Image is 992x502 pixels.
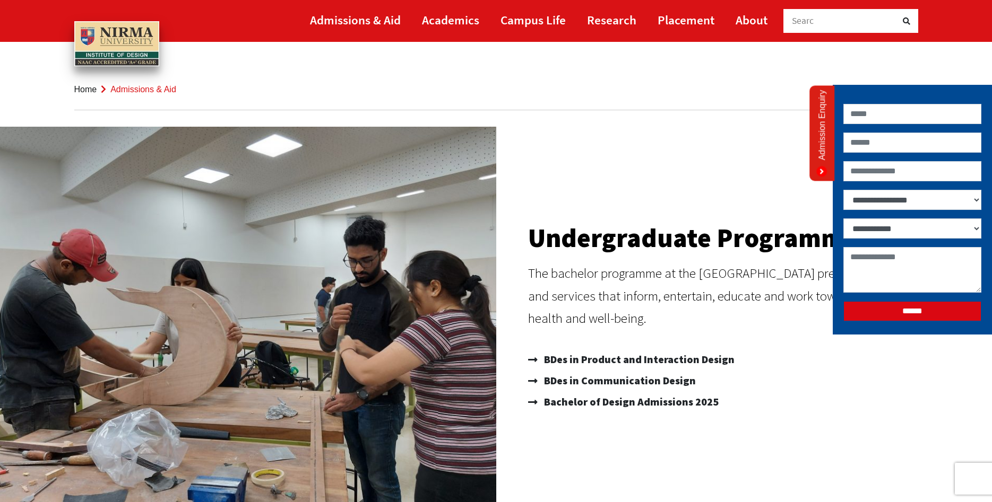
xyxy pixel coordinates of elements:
[541,370,696,391] span: BDes in Communication Design
[422,8,479,32] a: Academics
[541,349,735,370] span: BDes in Product and Interaction Design
[792,15,814,27] span: Searc
[736,8,767,32] a: About
[658,8,714,32] a: Placement
[809,86,834,181] a: Admission Enquiry
[843,104,981,321] form: Contact form
[528,262,982,330] p: The bachelor programme at the [GEOGRAPHIC_DATA] prepares you to create objects and services that ...
[528,349,982,370] a: BDes in Product and Interaction Design
[74,69,918,110] nav: breadcrumb
[74,85,97,94] a: Home
[501,8,566,32] a: Campus Life
[110,85,176,94] span: Admissions & Aid
[74,21,159,67] img: main_logo
[541,391,719,412] span: Bachelor of Design Admissions 2025
[528,225,982,251] h2: Undergraduate Programmes
[587,8,636,32] a: Research
[528,370,982,391] a: BDes in Communication Design
[310,8,401,32] a: Admissions & Aid
[528,391,982,412] a: Bachelor of Design Admissions 2025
